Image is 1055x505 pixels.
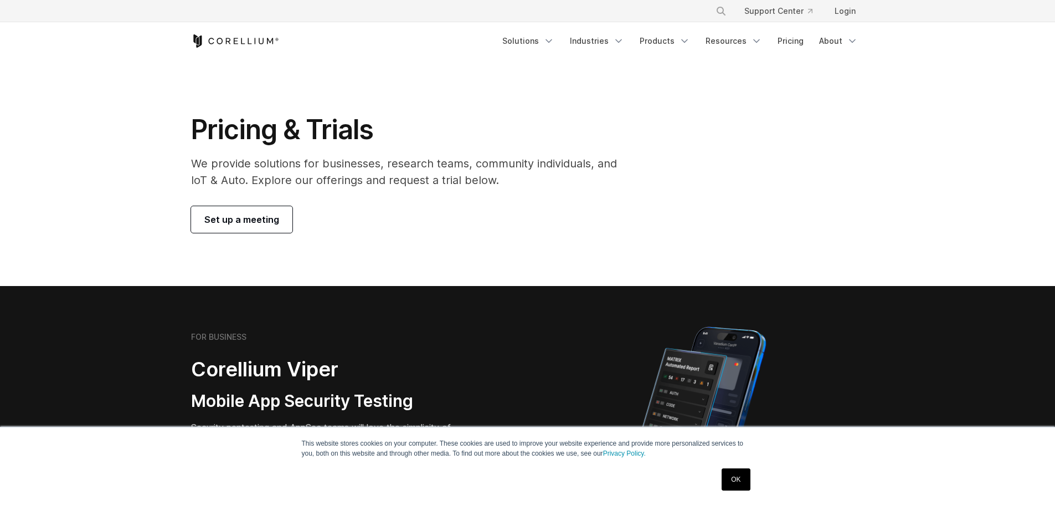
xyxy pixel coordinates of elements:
[722,468,750,491] a: OK
[563,31,631,51] a: Industries
[191,421,475,461] p: Security pentesting and AppSec teams will love the simplicity of automated report generation comb...
[735,1,821,21] a: Support Center
[191,206,292,233] a: Set up a meeting
[711,1,731,21] button: Search
[191,391,475,412] h3: Mobile App Security Testing
[826,1,864,21] a: Login
[699,31,769,51] a: Resources
[191,34,279,48] a: Corellium Home
[812,31,864,51] a: About
[603,450,646,457] a: Privacy Policy.
[204,213,279,226] span: Set up a meeting
[633,31,697,51] a: Products
[191,332,246,342] h6: FOR BUSINESS
[191,357,475,382] h2: Corellium Viper
[496,31,864,51] div: Navigation Menu
[771,31,810,51] a: Pricing
[302,438,754,458] p: This website stores cookies on your computer. These cookies are used to improve your website expe...
[191,113,632,146] h1: Pricing & Trials
[496,31,561,51] a: Solutions
[702,1,864,21] div: Navigation Menu
[191,155,632,188] p: We provide solutions for businesses, research teams, community individuals, and IoT & Auto. Explo...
